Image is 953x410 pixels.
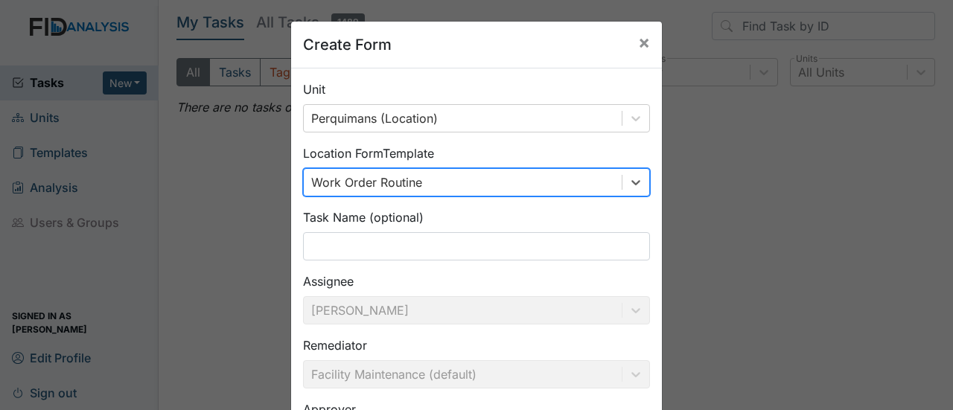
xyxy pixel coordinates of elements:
div: Perquimans (Location) [311,109,438,127]
label: Location Form Template [303,144,434,162]
label: Task Name (optional) [303,208,424,226]
div: Work Order Routine [311,173,422,191]
label: Assignee [303,272,354,290]
span: × [638,31,650,53]
h5: Create Form [303,33,392,56]
label: Unit [303,80,325,98]
button: Close [626,22,662,63]
label: Remediator [303,336,367,354]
